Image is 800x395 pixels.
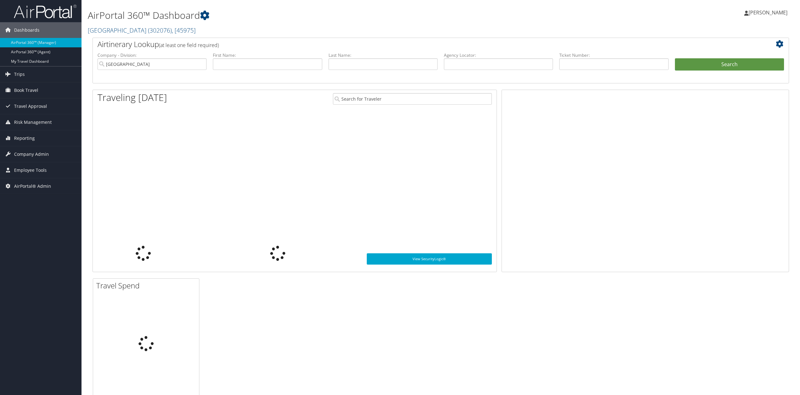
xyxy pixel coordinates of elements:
[14,98,47,114] span: Travel Approval
[88,26,196,34] a: [GEOGRAPHIC_DATA]
[159,42,219,49] span: (at least one field required)
[14,178,51,194] span: AirPortal® Admin
[172,26,196,34] span: , [ 45975 ]
[14,114,52,130] span: Risk Management
[148,26,172,34] span: ( 302076 )
[14,130,35,146] span: Reporting
[675,58,784,71] button: Search
[88,9,558,22] h1: AirPortal 360™ Dashboard
[97,39,726,50] h2: Airtinerary Lookup
[14,82,38,98] span: Book Travel
[97,91,167,104] h1: Traveling [DATE]
[367,253,492,265] a: View SecurityLogic®
[14,162,47,178] span: Employee Tools
[749,9,787,16] span: [PERSON_NAME]
[97,52,207,58] label: Company - Division:
[14,146,49,162] span: Company Admin
[444,52,553,58] label: Agency Locator:
[14,66,25,82] span: Trips
[213,52,322,58] label: First Name:
[333,93,492,105] input: Search for Traveler
[96,280,199,291] h2: Travel Spend
[744,3,794,22] a: [PERSON_NAME]
[559,52,668,58] label: Ticket Number:
[329,52,438,58] label: Last Name:
[14,4,76,19] img: airportal-logo.png
[14,22,39,38] span: Dashboards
